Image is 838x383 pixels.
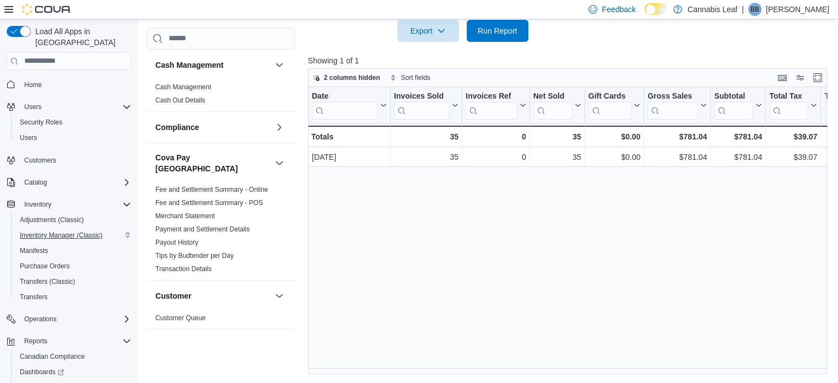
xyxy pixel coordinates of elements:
button: Gross Sales [647,91,707,119]
span: Run Report [478,25,517,36]
span: Users [20,100,131,114]
span: Reports [20,335,131,348]
span: Transfers (Classic) [20,277,75,286]
span: Sort fields [401,73,430,82]
p: [PERSON_NAME] [766,3,829,16]
img: Cova [22,4,72,15]
span: Inventory [20,198,131,211]
div: [DATE] [312,150,387,164]
span: Home [24,80,42,89]
span: Canadian Compliance [15,350,131,363]
a: Merchant Statement [155,212,215,220]
div: Invoices Ref [466,91,517,119]
a: Home [20,78,46,91]
span: Home [20,78,131,91]
button: Cova Pay [GEOGRAPHIC_DATA] [273,157,286,170]
div: $39.07 [769,130,817,143]
a: Fee and Settlement Summary - POS [155,199,263,207]
span: Feedback [602,4,635,15]
button: Subtotal [714,91,762,119]
div: Subtotal [714,91,753,101]
p: Cannabis Leaf [688,3,737,16]
span: Tips by Budtender per Day [155,251,234,260]
div: Totals [311,130,387,143]
a: Transfers (Classic) [15,275,79,288]
button: Security Roles [11,115,136,130]
button: Cova Pay [GEOGRAPHIC_DATA] [155,152,271,174]
button: Gift Cards [588,91,640,119]
div: 35 [394,130,458,143]
p: Showing 1 of 1 [308,55,832,66]
span: Dashboards [20,368,64,376]
button: Canadian Compliance [11,349,136,364]
div: Invoices Sold [394,91,450,101]
div: $0.00 [588,150,641,164]
div: Customer [147,311,295,329]
div: Invoices Sold [394,91,450,119]
div: Total Tax [769,91,808,101]
a: Dashboards [11,364,136,380]
button: Keyboard shortcuts [776,71,789,84]
div: $39.07 [769,150,817,164]
button: Date [312,91,387,119]
button: 2 columns hidden [309,71,385,84]
button: Purchase Orders [11,258,136,274]
button: Export [397,20,459,42]
button: Home [2,77,136,93]
div: Cash Management [147,80,295,111]
a: Cash Management [155,83,211,91]
a: Dashboards [15,365,68,379]
button: Catalog [2,175,136,190]
span: Inventory Manager (Classic) [20,231,102,240]
a: Fee and Settlement Summary - Online [155,186,268,193]
button: Inventory Manager (Classic) [11,228,136,243]
div: $781.04 [714,130,762,143]
div: 35 [394,150,458,164]
a: Transaction Details [155,265,212,273]
button: Users [11,130,136,145]
button: Transfers [11,289,136,305]
a: Manifests [15,244,52,257]
div: Invoices Ref [466,91,517,101]
div: Gross Sales [647,91,698,101]
span: Users [15,131,131,144]
span: Cash Out Details [155,96,206,105]
button: Compliance [273,121,286,134]
a: Transfers [15,290,52,304]
span: Fee and Settlement Summary - POS [155,198,263,207]
div: 35 [533,130,581,143]
span: Transfers [15,290,131,304]
button: Manifests [11,243,136,258]
div: Gift Card Sales [588,91,631,119]
div: Total Tax [769,91,808,119]
a: Canadian Compliance [15,350,89,363]
a: Security Roles [15,116,67,129]
h3: Customer [155,290,191,301]
div: Net Sold [533,91,572,119]
span: Inventory Manager (Classic) [15,229,131,242]
div: $0.00 [588,130,640,143]
a: Payment and Settlement Details [155,225,250,233]
div: $781.04 [647,150,707,164]
button: Customer [155,290,271,301]
button: Enter fullscreen [811,71,824,84]
button: Users [20,100,46,114]
button: Cash Management [155,60,271,71]
div: 35 [533,150,581,164]
div: Date [312,91,378,119]
button: Customers [2,152,136,168]
button: Invoices Sold [394,91,458,119]
button: Sort fields [386,71,435,84]
a: Cash Out Details [155,96,206,104]
span: Catalog [24,178,47,187]
button: Net Sold [533,91,581,119]
div: Gross Sales [647,91,698,119]
a: Customer Queue [155,314,206,322]
span: Customers [24,156,56,165]
span: Security Roles [20,118,62,127]
span: Inventory [24,200,51,209]
a: Tips by Budtender per Day [155,252,234,260]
